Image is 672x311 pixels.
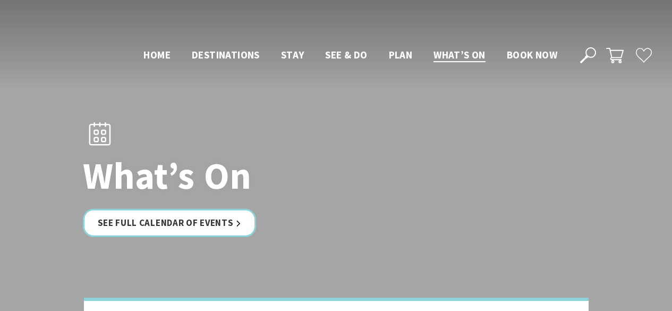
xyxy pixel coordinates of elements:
nav: Main Menu [133,47,568,64]
span: Home [143,48,171,61]
span: What’s On [433,48,486,61]
span: Stay [281,48,304,61]
span: Destinations [192,48,260,61]
span: Book now [507,48,557,61]
h1: What’s On [83,155,383,196]
span: Plan [389,48,413,61]
a: See Full Calendar of Events [83,209,257,237]
span: See & Do [325,48,367,61]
